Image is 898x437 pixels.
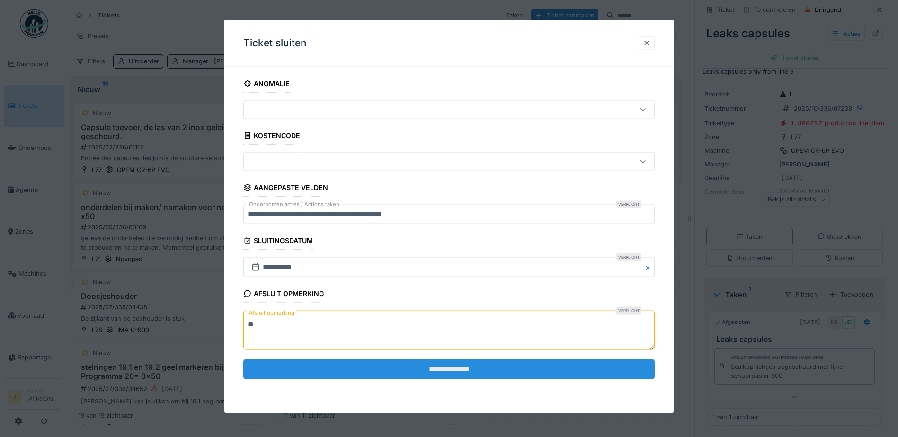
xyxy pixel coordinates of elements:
div: Aangepaste velden [243,181,328,197]
div: Verplicht [616,253,641,261]
div: Anomalie [243,77,290,93]
div: Verplicht [616,306,641,314]
button: Close [644,257,655,277]
div: Sluitingsdatum [243,234,313,250]
div: Verplicht [616,201,641,208]
div: Afsluit opmerking [243,287,324,303]
label: Ondernomen acties / Actions taken [247,201,341,209]
h3: Ticket sluiten [243,37,307,49]
div: Kostencode [243,129,300,145]
label: Afsluit opmerking [247,306,296,318]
